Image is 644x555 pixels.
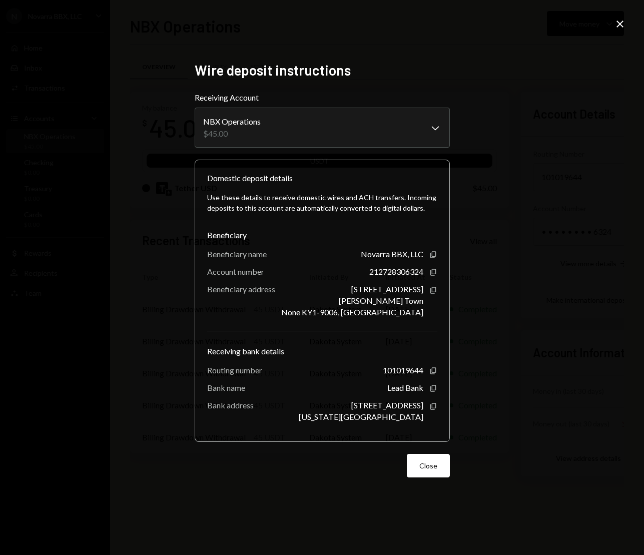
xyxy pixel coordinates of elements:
label: Receiving Account [195,92,450,104]
div: Beneficiary [207,229,437,241]
div: 212728306324 [369,267,423,276]
div: Account number [207,267,264,276]
div: None KY1-9006, [GEOGRAPHIC_DATA] [281,307,423,317]
div: [US_STATE][GEOGRAPHIC_DATA] [299,412,423,421]
div: Novarra BBX, LLC [361,249,423,259]
div: 101019644 [383,365,423,375]
div: [PERSON_NAME] Town [339,296,423,305]
div: Domestic deposit details [207,172,293,184]
div: Lead Bank [387,383,423,392]
div: Bank address [207,400,254,410]
h2: Wire deposit instructions [195,61,450,80]
div: [STREET_ADDRESS] [351,400,423,410]
div: [STREET_ADDRESS] [351,284,423,294]
div: Beneficiary name [207,249,267,259]
div: Use these details to receive domestic wires and ACH transfers. Incoming deposits to this account ... [207,192,437,213]
div: Routing number [207,365,262,375]
button: Close [407,454,450,477]
div: Bank name [207,383,245,392]
div: Receiving bank details [207,345,437,357]
div: Beneficiary address [207,284,275,294]
button: Receiving Account [195,108,450,148]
